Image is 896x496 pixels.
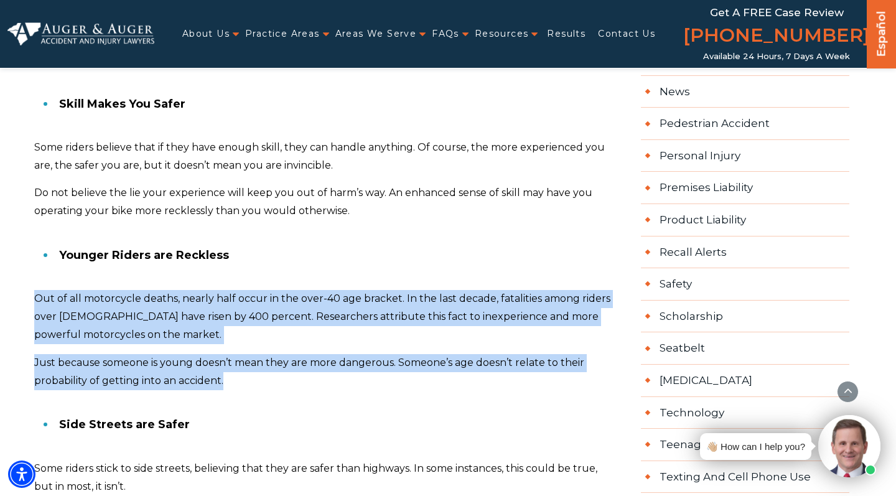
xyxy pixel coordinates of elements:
[641,365,849,397] a: [MEDICAL_DATA]
[837,381,859,403] button: scroll to up
[34,141,605,171] span: Some riders believe that if they have enough skill, they can handle anything. Of course, the more...
[641,172,849,204] a: Premises Liability
[710,6,844,19] span: Get a FREE Case Review
[703,52,850,62] span: Available 24 Hours, 7 Days a Week
[59,418,190,431] b: Side Streets are Safer
[641,76,849,108] a: News
[598,21,655,47] a: Contact Us
[59,248,229,262] b: Younger Riders are Reckless
[641,140,849,172] a: Personal Injury
[432,21,459,47] a: FAQs
[641,461,849,494] a: Texting and Cell Phone Use
[641,429,849,461] a: Teenage Drivers
[182,21,230,47] a: About Us
[34,357,584,386] span: Just because someone is young doesn’t mean they are more dangerous. Someone’s age doesn’t relate ...
[7,22,154,45] img: Auger & Auger Accident and Injury Lawyers Logo
[335,21,417,47] a: Areas We Serve
[8,461,35,488] div: Accessibility Menu
[641,108,849,140] a: Pedestrian Accident
[547,21,586,47] a: Results
[641,397,849,429] a: Technology
[34,292,610,340] span: Out of all motorcycle deaths, nearly half occur in the over-40 age bracket. In the last decade, f...
[34,187,592,217] span: Do not believe the lie your experience will keep you out of harm’s way. An enhanced sense of skil...
[641,204,849,236] a: Product Liability
[641,236,849,269] a: Recall Alerts
[706,438,805,455] div: 👋🏼 How can I help you?
[245,21,320,47] a: Practice Areas
[641,268,849,301] a: Safety
[683,22,870,52] a: [PHONE_NUMBER]
[818,415,880,477] img: Intaker widget Avatar
[475,21,529,47] a: Resources
[641,332,849,365] a: Seatbelt
[59,97,185,111] b: Skill Makes You Safer
[641,301,849,333] a: Scholarship
[34,462,597,492] span: Some riders stick to side streets, believing that they are safer than highways. In some instances...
